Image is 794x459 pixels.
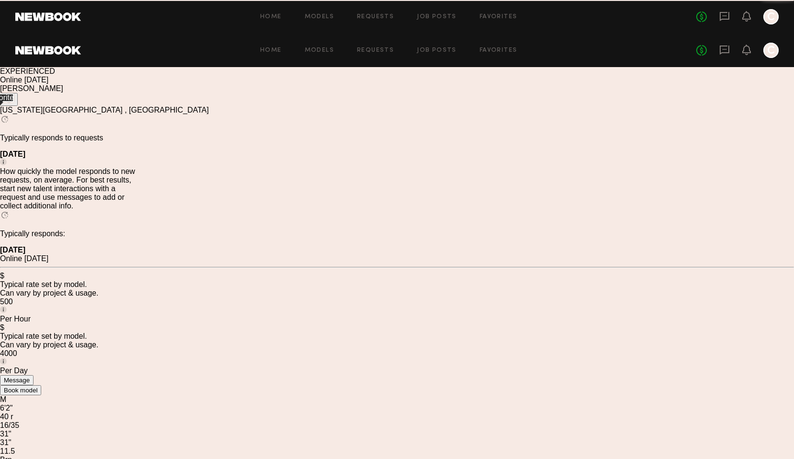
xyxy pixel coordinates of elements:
[260,14,282,20] a: Home
[417,47,457,54] a: Job Posts
[480,47,518,54] a: Favorites
[260,47,282,54] a: Home
[305,47,334,54] a: Models
[357,14,394,20] a: Requests
[357,47,394,54] a: Requests
[305,14,334,20] a: Models
[763,9,779,24] a: C
[480,14,518,20] a: Favorites
[763,43,779,58] a: C
[417,14,457,20] a: Job Posts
